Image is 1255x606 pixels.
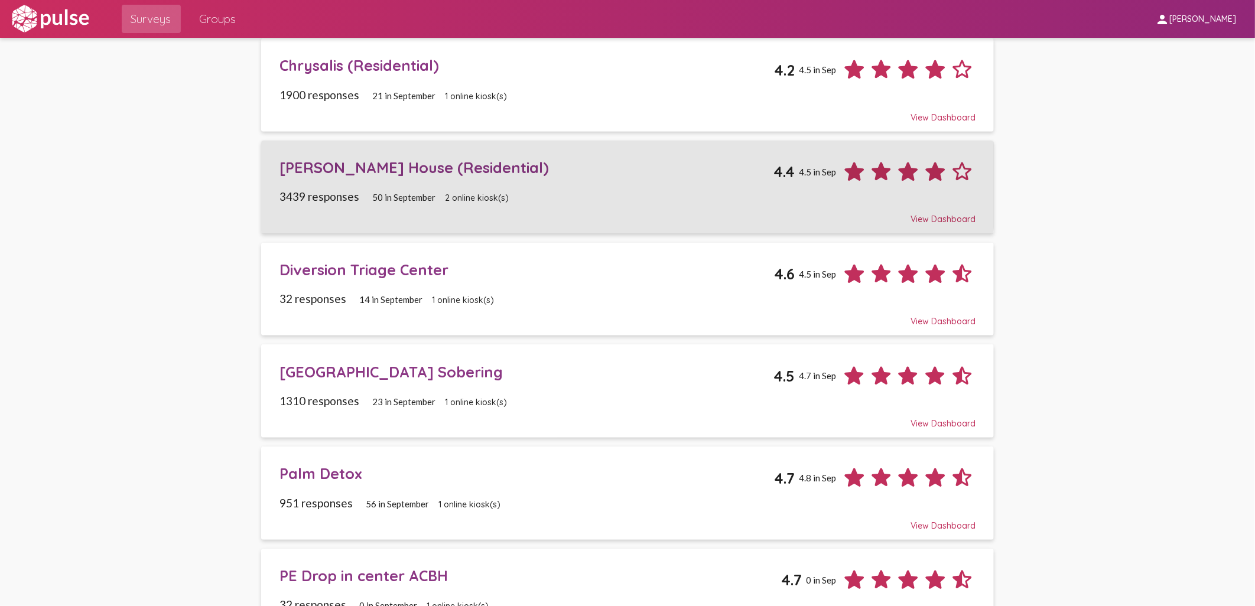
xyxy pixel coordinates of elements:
span: 4.7 [781,571,802,589]
span: 21 in September [373,90,436,101]
div: View Dashboard [279,203,976,224]
button: [PERSON_NAME] [1146,8,1246,30]
span: 4.5 in Sep [799,269,837,279]
span: 1900 responses [279,88,359,102]
span: 4.7 [774,469,795,487]
div: View Dashboard [279,510,976,531]
div: View Dashboard [279,305,976,327]
a: Chrysalis (Residential)4.24.5 in Sep1900 responses21 in September1 online kiosk(s)View Dashboard [261,38,993,132]
span: 1310 responses [279,394,359,408]
span: 1 online kiosk(s) [445,91,507,102]
mat-icon: person [1155,12,1169,27]
span: 4.2 [774,61,795,79]
div: View Dashboard [279,102,976,123]
span: 4.6 [774,265,795,283]
span: 2 online kiosk(s) [445,193,509,203]
span: 951 responses [279,496,353,510]
span: Groups [200,8,236,30]
span: 4.4 [773,162,795,181]
a: [GEOGRAPHIC_DATA] Sobering4.54.7 in Sep1310 responses23 in September1 online kiosk(s)View Dashboard [261,344,993,438]
div: Chrysalis (Residential) [279,56,774,74]
span: 0 in Sep [807,575,837,585]
a: Palm Detox4.74.8 in Sep951 responses56 in September1 online kiosk(s)View Dashboard [261,447,993,540]
div: [GEOGRAPHIC_DATA] Sobering [279,363,773,381]
span: 1 online kiosk(s) [438,499,500,510]
span: 1 online kiosk(s) [445,397,507,408]
span: 4.5 [773,367,795,385]
span: 4.5 in Sep [799,64,837,75]
a: [PERSON_NAME] House (Residential)4.44.5 in Sep3439 responses50 in September2 online kiosk(s)View ... [261,141,993,234]
div: Palm Detox [279,464,774,483]
span: 14 in September [360,294,423,305]
span: 50 in September [373,192,436,203]
span: 23 in September [373,396,436,407]
div: PE Drop in center ACBH [279,566,781,585]
a: Groups [190,5,246,33]
a: Diversion Triage Center4.64.5 in Sep32 responses14 in September1 online kiosk(s)View Dashboard [261,243,993,336]
span: Surveys [131,8,171,30]
div: View Dashboard [279,408,976,429]
span: [PERSON_NAME] [1169,14,1236,25]
span: 56 in September [366,499,430,509]
span: 1 online kiosk(s) [432,295,494,305]
span: 4.5 in Sep [799,167,837,177]
span: 4.7 in Sep [799,370,837,381]
div: Diversion Triage Center [279,260,774,279]
span: 4.8 in Sep [799,473,837,483]
span: 32 responses [279,292,346,305]
a: Surveys [122,5,181,33]
span: 3439 responses [279,190,359,203]
div: [PERSON_NAME] House (Residential) [279,158,773,177]
img: white-logo.svg [9,4,91,34]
